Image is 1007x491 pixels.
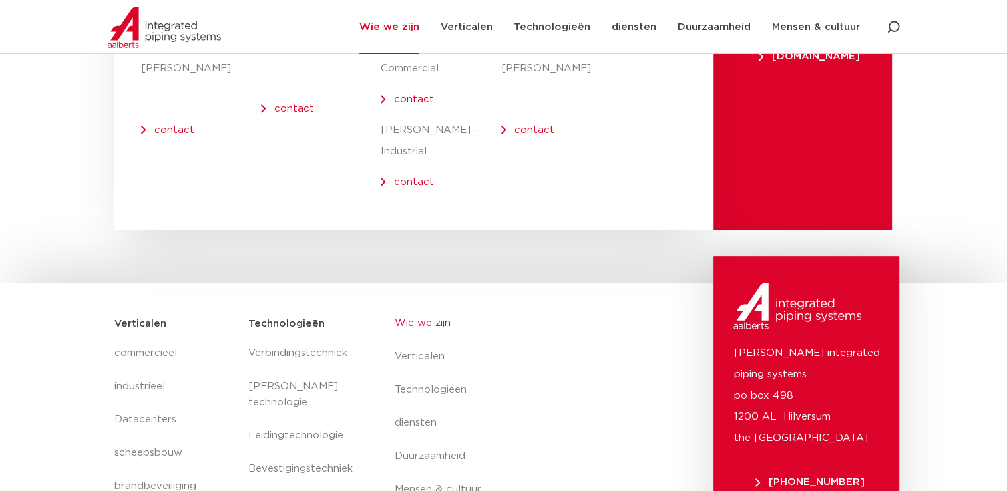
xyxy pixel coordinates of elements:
a: Datacenters [114,403,235,436]
h5: Verticalen [114,313,166,335]
a: contact [154,125,194,135]
span: [PHONE_NUMBER] [755,477,865,487]
nav: Menu [248,337,367,486]
a: contact [514,125,554,135]
a: contact [394,94,434,104]
p: [PERSON_NAME] [PERSON_NAME] [501,37,574,79]
h5: Technologieën [248,313,324,335]
a: scheepsbouw [114,436,235,470]
a: industrieel [114,370,235,403]
a: Duurzaamheid [395,440,638,473]
a: commercieel [114,337,235,370]
font: Mensen & cultuur [772,22,860,32]
font: Wie we zijn [359,22,419,32]
font: Duurzaamheid [678,22,751,32]
span: [DOMAIN_NAME] [759,51,860,61]
a: [DOMAIN_NAME] [753,51,865,61]
a: Leidingtechnologie [248,419,367,452]
p: [PERSON_NAME] – Commercial [381,37,501,79]
a: Wie we zijn [395,307,638,340]
p: [PERSON_NAME] integrated piping systems po box 498 1200 AL Hilversum the [GEOGRAPHIC_DATA] [733,343,879,449]
font: diensten [612,22,656,32]
a: contact [394,177,434,187]
a: [PERSON_NAME] technologie [248,370,367,419]
font: Technologieën [514,22,590,32]
a: Verticalen [395,340,638,373]
a: Technologieën [395,373,638,407]
a: [PHONE_NUMBER] [733,477,886,487]
a: diensten [395,407,638,440]
font: Verticalen [441,22,493,32]
p: [PERSON_NAME] – Industrial [381,120,501,162]
a: Verbindingstechniek [248,337,367,370]
a: contact [274,104,314,114]
a: Bevestigingstechniek [248,452,367,486]
p: [PERSON_NAME] [141,58,261,79]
